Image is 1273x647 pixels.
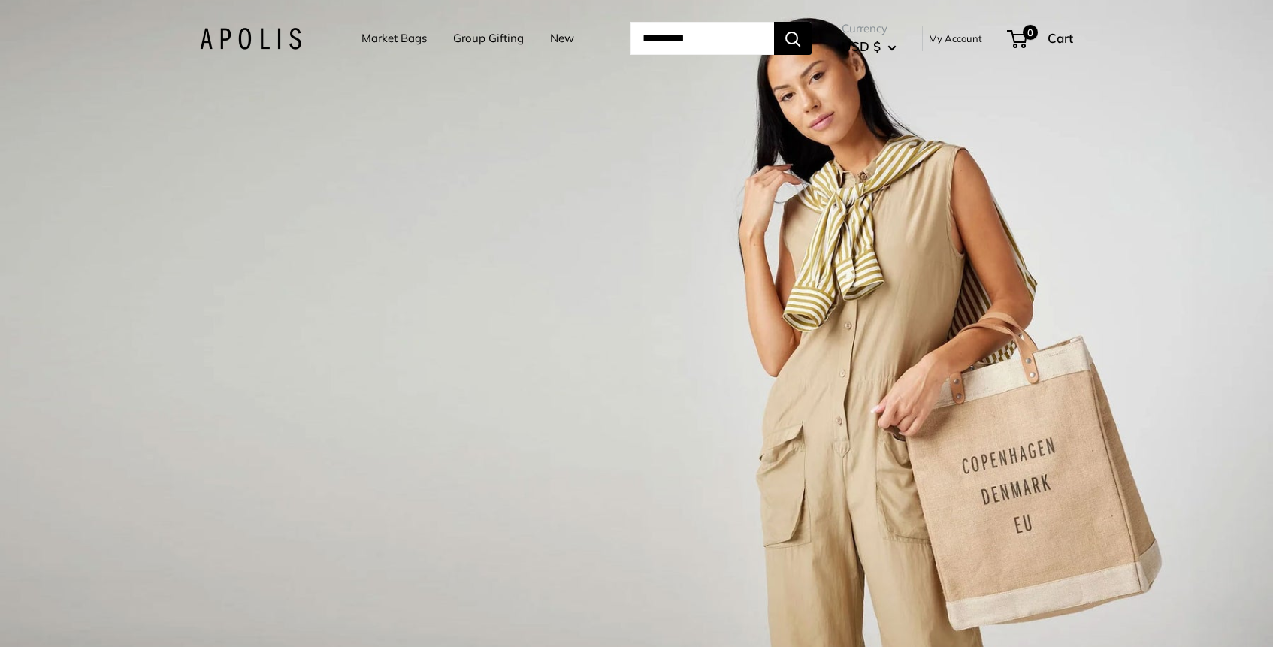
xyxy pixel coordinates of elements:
span: Currency [842,18,897,39]
a: My Account [929,29,982,47]
a: Group Gifting [453,28,524,49]
input: Search... [630,22,774,55]
span: 0 [1023,25,1038,40]
button: Search [774,22,812,55]
img: Apolis [200,28,301,50]
span: USD $ [842,38,881,54]
a: 0 Cart [1008,26,1073,50]
a: Market Bags [361,28,427,49]
button: USD $ [842,35,897,59]
span: Cart [1048,30,1073,46]
a: New [550,28,574,49]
